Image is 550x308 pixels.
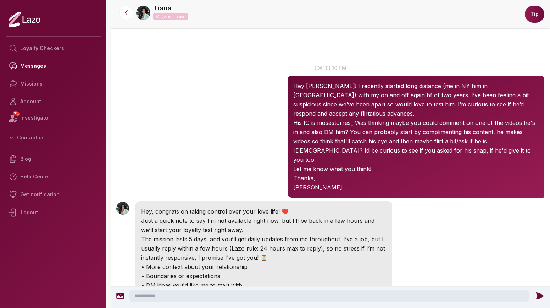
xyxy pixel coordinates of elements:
[141,216,387,235] p: Just a quick note to say I’m not available right now, but I’ll be back in a few hours and we’ll s...
[6,150,101,168] a: Blog
[141,207,387,216] p: Hey, congrats on taking control over your love life! ❤️
[293,183,539,192] p: [PERSON_NAME]
[293,118,539,164] p: His IG is mosestorres_ Was thinking maybe you could comment on one of the videos he's in and also...
[525,6,544,23] button: Tip
[136,6,150,20] img: 965c8d02-bbfb-4138-aebc-492468125be5
[111,64,550,72] p: [DATE] 10 pm
[293,164,539,174] p: Let me know what you think!
[293,81,539,118] p: Hey [PERSON_NAME]! I recently started long distance (me in NY him in [GEOGRAPHIC_DATA]) with my o...
[141,235,387,262] p: The mission lasts 5 days, and you’ll get daily updates from me throughout. I’ve a job, but I usua...
[153,3,171,13] a: Tiana
[6,93,101,110] a: Account
[293,174,539,183] p: Thanks,
[6,131,101,144] button: Contact us
[6,39,101,57] a: Loyalty Checkers
[141,262,387,271] p: • More context about your relationship
[6,75,101,93] a: Missions
[116,202,129,215] img: User avatar
[6,57,101,75] a: Messages
[141,281,387,290] p: • DM ideas you'd like me to start with
[6,110,101,125] a: NEWInvestigator
[153,13,188,20] p: Ongoing mission
[12,110,20,117] span: NEW
[6,168,101,186] a: Help Center
[6,186,101,203] a: Get notification
[6,203,101,222] div: Logout
[141,271,387,281] p: • Boundaries or expectations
